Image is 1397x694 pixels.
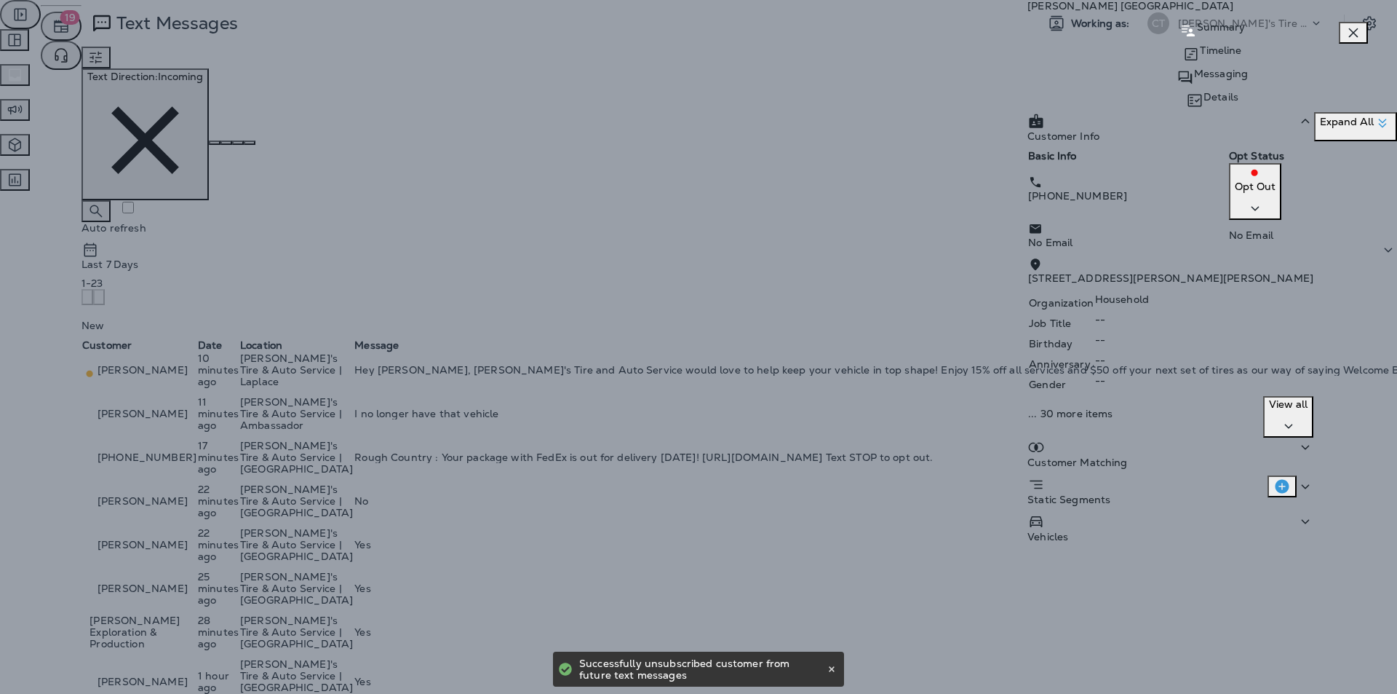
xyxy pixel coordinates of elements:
[1229,163,1281,220] button: Opt Out
[1095,334,1105,347] span: --
[1028,272,1313,285] span: [STREET_ADDRESS][PERSON_NAME][PERSON_NAME]
[1029,378,1066,391] span: Gender
[1028,190,1227,202] p: [PHONE_NUMBER]
[1229,149,1284,162] span: Opt Status
[1095,293,1149,306] span: Household
[1320,114,1391,132] p: Expand All
[1027,531,1068,543] p: Vehicles
[1028,149,1076,162] span: Basic Info
[1314,112,1397,141] button: Expand All
[1095,313,1105,326] span: --
[1027,130,1099,142] p: Customer Info
[1095,354,1105,367] span: --
[1095,374,1105,387] span: --
[1267,476,1297,497] button: Add to Static Segment
[1029,358,1091,371] span: Anniversary
[1197,21,1246,33] p: Summary
[1194,68,1248,79] p: Messaging
[579,652,824,687] div: Successfully unsubscribed customer from future text messages
[1029,337,1072,350] span: Birthday
[1235,181,1275,192] p: Opt Out
[1029,296,1094,309] span: Organization
[1027,494,1110,505] p: Static Segments
[1263,396,1313,438] button: View all
[1028,237,1227,248] p: No Email
[1269,398,1308,410] p: View all
[1028,408,1227,419] p: ... 30 more items
[1029,317,1071,330] span: Job Title
[1229,229,1313,241] p: No Email
[1203,91,1238,103] p: Details
[1200,44,1241,56] p: Timeline
[1027,457,1127,468] p: Customer Matching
